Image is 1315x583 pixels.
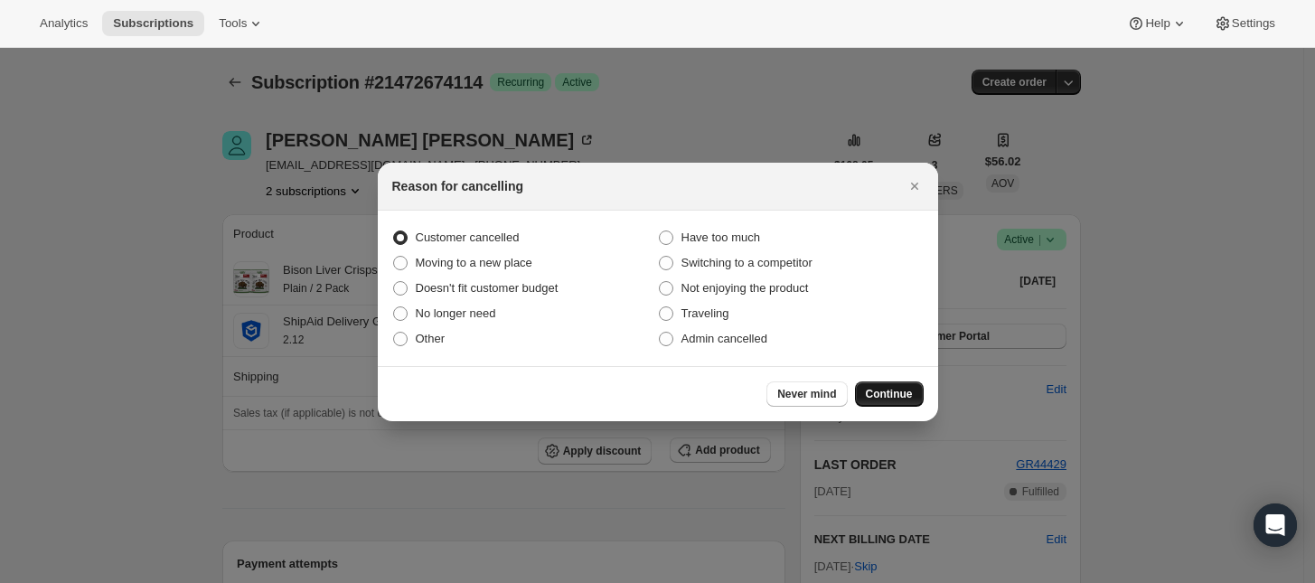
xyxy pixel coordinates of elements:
[102,11,204,36] button: Subscriptions
[766,381,847,407] button: Never mind
[777,387,836,401] span: Never mind
[681,256,812,269] span: Switching to a competitor
[40,16,88,31] span: Analytics
[855,381,924,407] button: Continue
[1232,16,1275,31] span: Settings
[392,177,523,195] h2: Reason for cancelling
[416,281,559,295] span: Doesn't fit customer budget
[681,306,729,320] span: Traveling
[1203,11,1286,36] button: Settings
[416,306,496,320] span: No longer need
[681,230,760,244] span: Have too much
[1254,503,1297,547] div: Open Intercom Messenger
[681,281,809,295] span: Not enjoying the product
[416,332,446,345] span: Other
[1116,11,1198,36] button: Help
[1145,16,1169,31] span: Help
[866,387,913,401] span: Continue
[416,230,520,244] span: Customer cancelled
[681,332,767,345] span: Admin cancelled
[208,11,276,36] button: Tools
[29,11,99,36] button: Analytics
[416,256,532,269] span: Moving to a new place
[113,16,193,31] span: Subscriptions
[902,174,927,199] button: Close
[219,16,247,31] span: Tools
